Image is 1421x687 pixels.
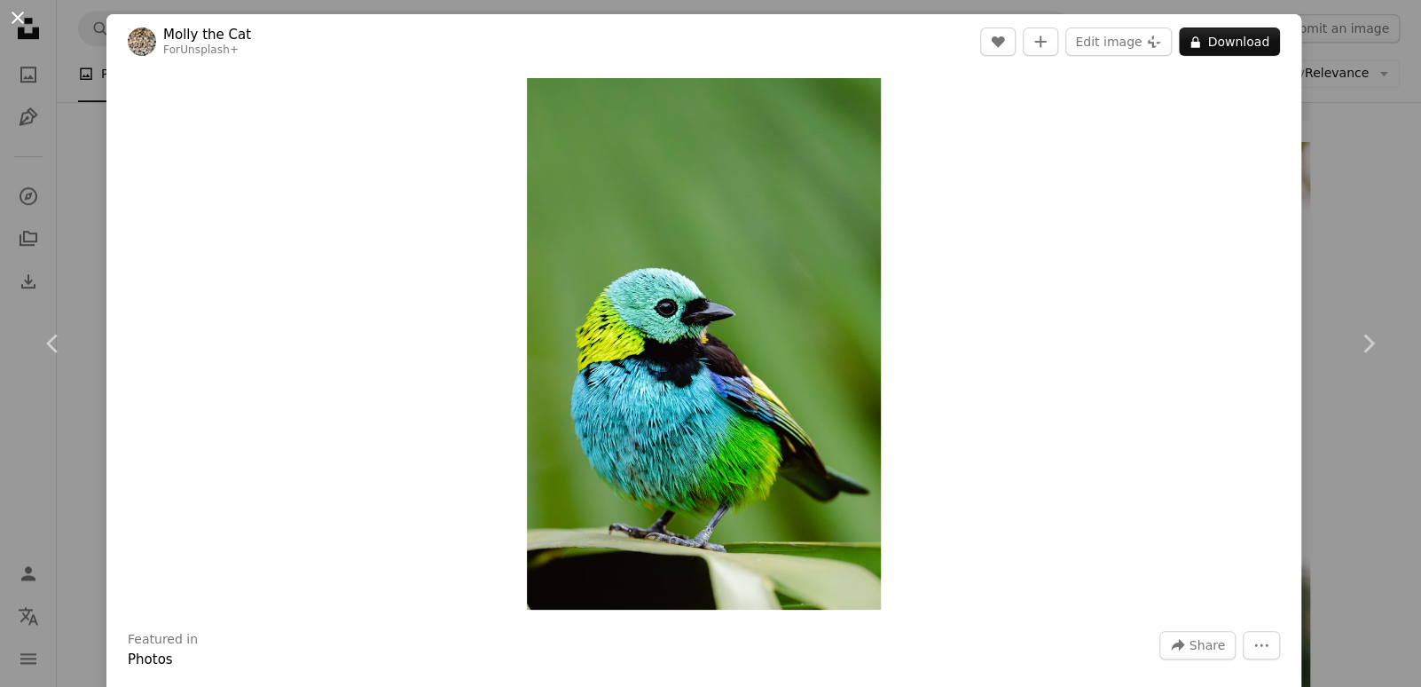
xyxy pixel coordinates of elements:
img: A small colorful bird perched on a leaf [527,78,881,610]
button: Zoom in on this image [527,78,881,610]
h3: Featured in [128,631,198,649]
a: Unsplash+ [180,43,239,56]
a: Molly the Cat [163,26,251,43]
div: For [163,43,251,58]
button: More Actions [1243,631,1280,659]
img: Go to Molly the Cat's profile [128,28,156,56]
a: Photos [128,651,173,667]
button: Edit image [1065,28,1172,56]
button: Add to Collection [1023,28,1058,56]
button: Share this image [1159,631,1236,659]
a: Next [1315,258,1421,429]
button: Download [1179,28,1280,56]
span: Share [1189,632,1225,659]
button: Like [980,28,1016,56]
